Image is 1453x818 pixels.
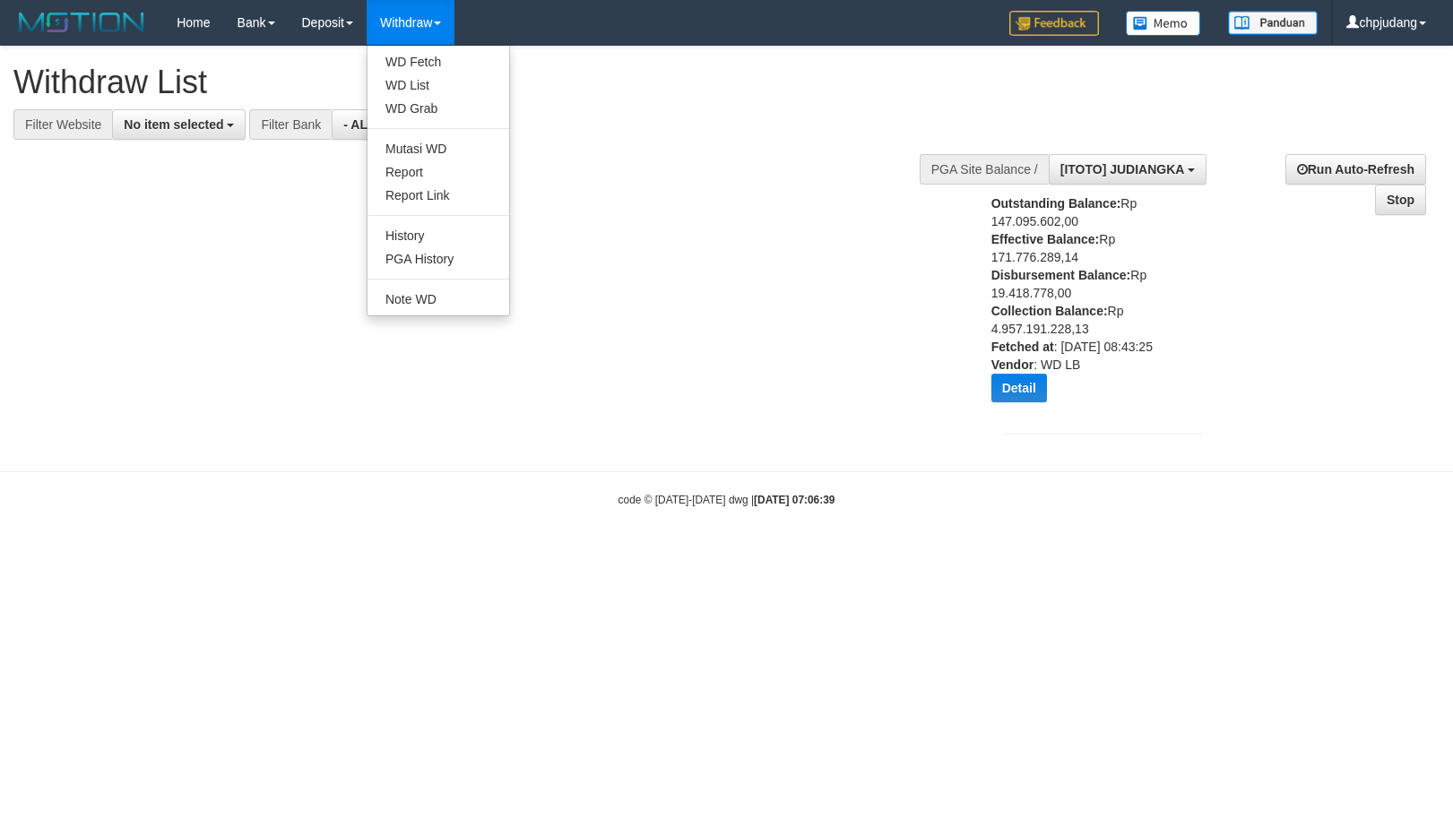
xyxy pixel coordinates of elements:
a: Report [368,160,509,184]
b: Disbursement Balance: [991,268,1131,282]
a: Stop [1375,185,1426,215]
b: Effective Balance: [991,232,1100,246]
a: Mutasi WD [368,137,509,160]
div: PGA Site Balance / [920,154,1049,185]
button: No item selected [112,109,246,140]
small: code © [DATE]-[DATE] dwg | [618,494,835,506]
span: No item selected [124,117,223,132]
b: Vendor [991,357,1034,372]
div: Rp 147.095.602,00 Rp 171.776.289,14 Rp 19.418.778,00 Rp 4.957.191.228,13 : [DATE] 08:43:25 : WD LB [991,194,1178,416]
a: WD Fetch [368,50,509,73]
a: PGA History [368,247,509,271]
img: Feedback.jpg [1009,11,1099,36]
a: WD Grab [368,97,509,120]
button: Detail [991,374,1047,402]
strong: [DATE] 07:06:39 [754,494,835,506]
a: Run Auto-Refresh [1285,154,1426,185]
img: Button%20Memo.svg [1126,11,1201,36]
button: - ALL - [332,109,404,140]
h1: Withdraw List [13,65,951,100]
span: [ITOTO] JUDIANGKA [1060,162,1184,177]
a: WD List [368,73,509,97]
button: [ITOTO] JUDIANGKA [1049,154,1207,185]
div: Filter Bank [249,109,332,140]
a: Report Link [368,184,509,207]
img: MOTION_logo.png [13,9,150,36]
b: Fetched at [991,340,1054,354]
a: History [368,224,509,247]
span: - ALL - [343,117,383,132]
div: Filter Website [13,109,112,140]
a: Note WD [368,288,509,311]
b: Collection Balance: [991,304,1108,318]
img: panduan.png [1228,11,1318,35]
b: Outstanding Balance: [991,196,1121,211]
